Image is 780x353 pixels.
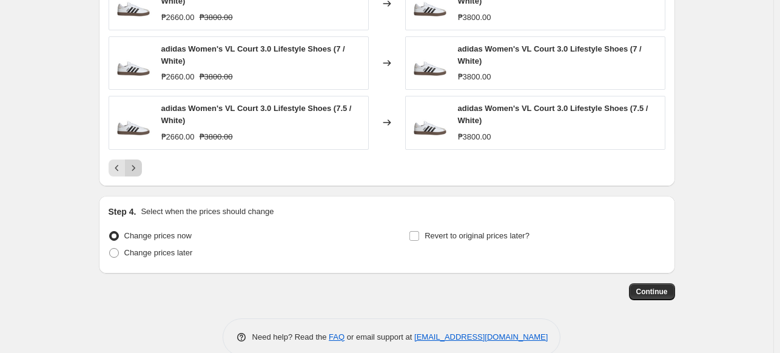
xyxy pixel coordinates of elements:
[200,131,233,143] strike: ₱3800.00
[458,44,642,66] span: adidas Women's VL Court 3.0 Lifestyle Shoes (7 / White)
[161,104,352,125] span: adidas Women's VL Court 3.0 Lifestyle Shoes (7.5 / White)
[125,160,142,176] button: Next
[141,206,274,218] p: Select when the prices should change
[124,231,192,240] span: Change prices now
[115,45,152,81] img: ID8797_1_FOOTWEAR_Photography_SideLateralCenterView_transparentcopy_80x.png
[458,104,648,125] span: adidas Women's VL Court 3.0 Lifestyle Shoes (7.5 / White)
[200,71,233,83] strike: ₱3800.00
[109,160,126,176] button: Previous
[412,104,448,141] img: ID8797_1_FOOTWEAR_Photography_SideLateralCenterView_transparentcopy_80x.png
[200,12,233,24] strike: ₱3800.00
[161,71,195,83] div: ₱2660.00
[161,44,345,66] span: adidas Women's VL Court 3.0 Lifestyle Shoes (7 / White)
[109,206,136,218] h2: Step 4.
[425,231,530,240] span: Revert to original prices later?
[115,104,152,141] img: ID8797_1_FOOTWEAR_Photography_SideLateralCenterView_transparentcopy_80x.png
[636,287,668,297] span: Continue
[414,332,548,341] a: [EMAIL_ADDRESS][DOMAIN_NAME]
[252,332,329,341] span: Need help? Read the
[109,160,142,176] nav: Pagination
[329,332,345,341] a: FAQ
[345,332,414,341] span: or email support at
[161,131,195,143] div: ₱2660.00
[458,131,491,143] div: ₱3800.00
[629,283,675,300] button: Continue
[458,71,491,83] div: ₱3800.00
[458,12,491,24] div: ₱3800.00
[161,12,195,24] div: ₱2660.00
[412,45,448,81] img: ID8797_1_FOOTWEAR_Photography_SideLateralCenterView_transparentcopy_80x.png
[124,248,193,257] span: Change prices later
